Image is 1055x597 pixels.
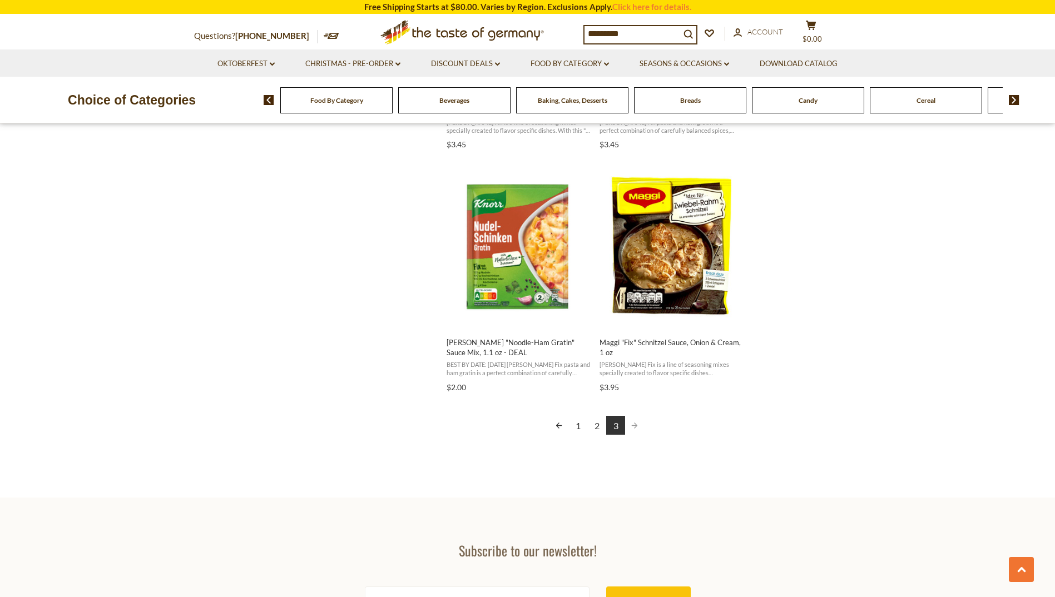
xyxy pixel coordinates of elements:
button: $0.00 [795,20,828,48]
a: Download Catalog [760,58,838,70]
a: Discount Deals [431,58,500,70]
span: [PERSON_NAME] Fix is a line of seasoning mixes specially created to flavor specific dishes repres... [600,360,744,377]
a: Cereal [917,96,935,105]
a: Food By Category [531,58,609,70]
a: [PHONE_NUMBER] [235,31,309,41]
img: previous arrow [264,95,274,105]
h3: Subscribe to our newsletter! [365,542,691,559]
a: Beverages [439,96,469,105]
p: Questions? [194,29,318,43]
a: Maggi [598,162,745,396]
img: next arrow [1009,95,1019,105]
span: Account [747,27,783,36]
span: $2.00 [447,382,466,392]
span: $3.45 [600,140,619,149]
a: Breads [680,96,701,105]
div: Pagination [447,416,747,436]
span: [PERSON_NAME] Fix pasta and ham gratin is a perfect combination of carefully balanced spices, her... [600,118,744,135]
span: [PERSON_NAME] Fix is a line of seasoning mixes specially created to flavor specific dishes. With ... [447,118,591,135]
a: Click here for details. [612,2,691,12]
a: Food By Category [310,96,363,105]
a: Candy [799,96,818,105]
span: $3.45 [447,140,466,149]
a: Christmas - PRE-ORDER [305,58,400,70]
a: Seasons & Occasions [640,58,729,70]
span: Maggi "Fix" Schnitzel Sauce, Onion & Cream, 1 oz [600,337,744,357]
a: 2 [587,416,606,435]
a: Oktoberfest [217,58,275,70]
span: $0.00 [803,34,822,43]
a: Knorr [445,162,592,396]
span: BEST BY DATE: [DATE] [PERSON_NAME] Fix pasta and ham gratin is a perfect combination of carefully... [447,360,591,377]
img: Knorr Noddle-Ham Gratin Sauce Mix [445,172,592,320]
span: [PERSON_NAME] "Noodle-Ham Gratin" Sauce Mix, 1.1 oz - DEAL [447,337,591,357]
a: Baking, Cakes, Desserts [538,96,607,105]
a: 1 [568,416,587,435]
a: 3 [606,416,625,435]
a: Account [734,26,783,38]
span: $3.95 [600,382,619,392]
a: Previous page [549,416,568,435]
